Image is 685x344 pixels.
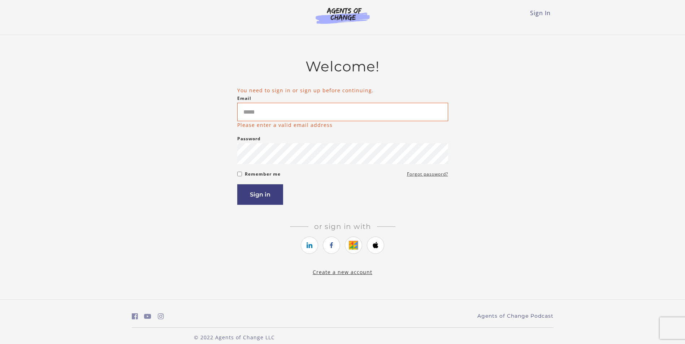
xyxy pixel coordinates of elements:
[345,237,362,254] a: https://courses.thinkific.com/users/auth/google?ss%5Breferral%5D=&ss%5Buser_return_to%5D=%2Fcours...
[301,237,318,254] a: https://courses.thinkific.com/users/auth/linkedin?ss%5Breferral%5D=&ss%5Buser_return_to%5D=%2Fcou...
[245,170,281,178] label: Remember me
[158,311,164,322] a: https://www.instagram.com/agentsofchangeprep/ (Open in a new window)
[308,7,377,24] img: Agents of Change Logo
[323,237,340,254] a: https://courses.thinkific.com/users/auth/facebook?ss%5Breferral%5D=&ss%5Buser_return_to%5D=%2Fcou...
[132,311,138,322] a: https://www.facebook.com/groups/aswbtestprep (Open in a new window)
[132,313,138,320] i: https://www.facebook.com/groups/aswbtestprep (Open in a new window)
[313,269,372,275] a: Create a new account
[237,134,261,143] label: Password
[237,94,251,103] label: Email
[144,313,151,320] i: https://www.youtube.com/c/AgentsofChangeTestPrepbyMeaganMitchell (Open in a new window)
[158,313,164,320] i: https://www.instagram.com/agentsofchangeprep/ (Open in a new window)
[237,121,333,129] p: Please enter a valid email address
[132,334,337,341] p: © 2022 Agents of Change LLC
[237,58,448,75] h2: Welcome!
[407,170,448,178] a: Forgot password?
[308,222,377,231] span: Or sign in with
[237,184,283,205] button: Sign in
[367,237,384,254] a: https://courses.thinkific.com/users/auth/apple?ss%5Breferral%5D=&ss%5Buser_return_to%5D=%2Fcourse...
[530,9,551,17] a: Sign In
[144,311,151,322] a: https://www.youtube.com/c/AgentsofChangeTestPrepbyMeaganMitchell (Open in a new window)
[237,87,448,94] li: You need to sign in or sign up before continuing.
[477,312,554,320] a: Agents of Change Podcast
